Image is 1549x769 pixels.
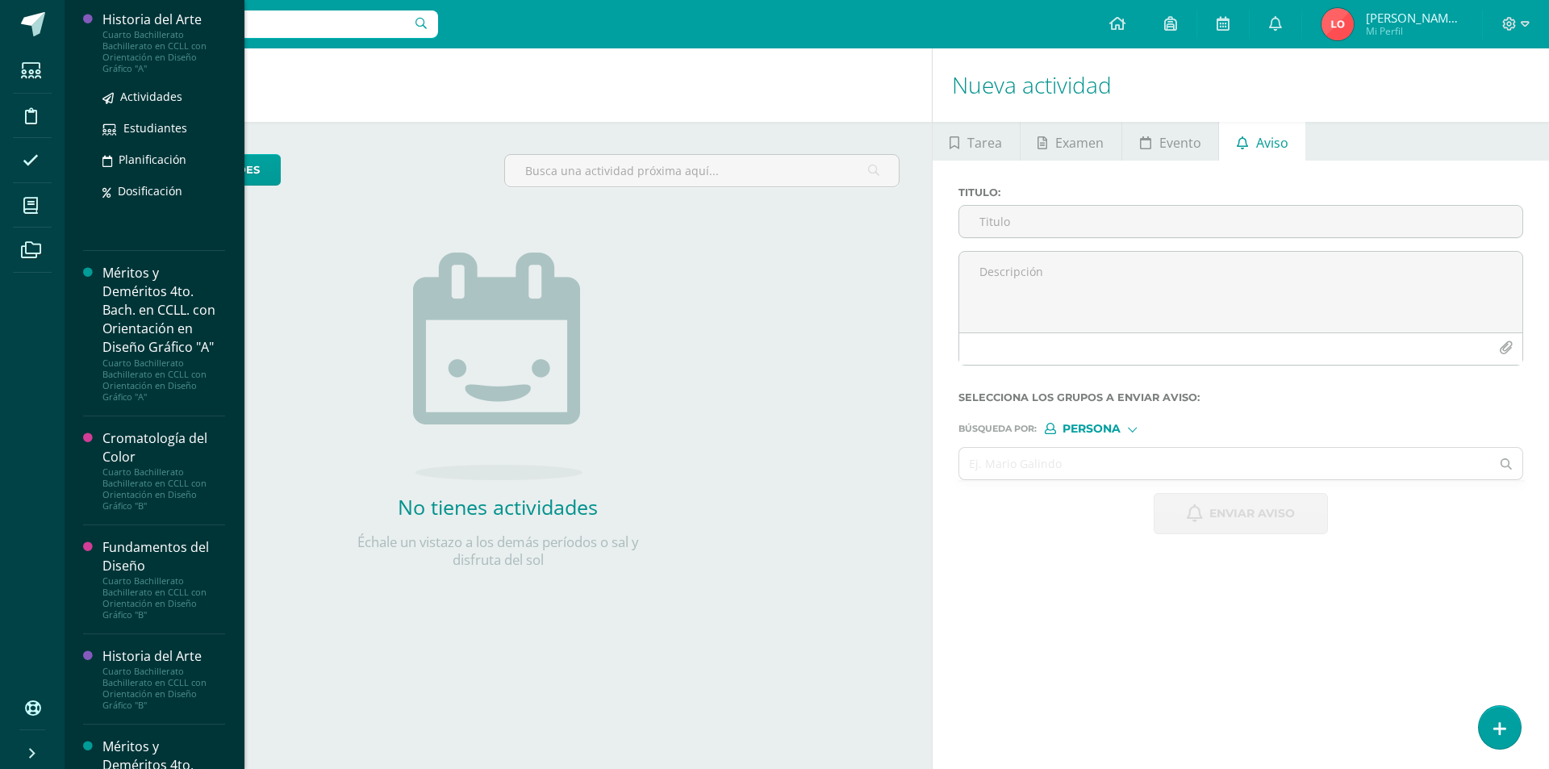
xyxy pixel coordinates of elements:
[102,429,225,466] div: Cromatología del Color
[1366,24,1463,38] span: Mi Perfil
[102,150,225,169] a: Planificación
[102,429,225,512] a: Cromatología del ColorCuarto Bachillerato Bachillerato en CCLL con Orientación en Diseño Gráfico "B"
[1122,122,1218,161] a: Evento
[959,448,1491,479] input: Ej. Mario Galindo
[1256,123,1288,162] span: Aviso
[102,182,225,200] a: Dosificación
[958,391,1523,403] label: Selecciona los grupos a enviar aviso :
[102,264,225,403] a: Méritos y Deméritos 4to. Bach. en CCLL. con Orientación en Diseño Gráfico "A"Cuarto Bachillerato ...
[102,466,225,512] div: Cuarto Bachillerato Bachillerato en CCLL con Orientación en Diseño Gráfico "B"
[118,183,182,199] span: Dosificación
[119,152,186,167] span: Planificación
[952,48,1530,122] h1: Nueva actividad
[1045,423,1166,434] div: [object Object]
[933,122,1020,161] a: Tarea
[1209,494,1295,533] span: Enviar aviso
[958,186,1523,199] label: Titulo :
[336,493,659,520] h2: No tienes actividades
[959,206,1522,237] input: Titulo
[413,253,582,480] img: no_activities.png
[102,357,225,403] div: Cuarto Bachillerato Bachillerato en CCLL con Orientación en Diseño Gráfico "A"
[102,647,225,711] a: Historia del ArteCuarto Bachillerato Bachillerato en CCLL con Orientación en Diseño Gráfico "B"
[1321,8,1354,40] img: 1a4455a17abe8e661e4fee09cdba458f.png
[123,120,187,136] span: Estudiantes
[102,264,225,357] div: Méritos y Deméritos 4to. Bach. en CCLL. con Orientación en Diseño Gráfico "A"
[1021,122,1121,161] a: Examen
[120,89,182,104] span: Actividades
[102,575,225,621] div: Cuarto Bachillerato Bachillerato en CCLL con Orientación en Diseño Gráfico "B"
[102,87,225,106] a: Actividades
[336,533,659,569] p: Échale un vistazo a los demás períodos o sal y disfruta del sol
[1219,122,1305,161] a: Aviso
[102,666,225,711] div: Cuarto Bachillerato Bachillerato en CCLL con Orientación en Diseño Gráfico "B"
[1159,123,1201,162] span: Evento
[1154,493,1328,534] button: Enviar aviso
[1063,424,1121,433] span: Persona
[102,538,225,621] a: Fundamentos del DiseñoCuarto Bachillerato Bachillerato en CCLL con Orientación en Diseño Gráfico "B"
[1366,10,1463,26] span: [PERSON_NAME] de [PERSON_NAME]
[102,119,225,137] a: Estudiantes
[102,647,225,666] div: Historia del Arte
[102,10,225,29] div: Historia del Arte
[84,48,912,122] h1: Actividades
[958,424,1037,433] span: Búsqueda por :
[102,10,225,74] a: Historia del ArteCuarto Bachillerato Bachillerato en CCLL con Orientación en Diseño Gráfico "A"
[102,29,225,74] div: Cuarto Bachillerato Bachillerato en CCLL con Orientación en Diseño Gráfico "A"
[967,123,1002,162] span: Tarea
[75,10,438,38] input: Busca un usuario...
[102,538,225,575] div: Fundamentos del Diseño
[505,155,898,186] input: Busca una actividad próxima aquí...
[1055,123,1104,162] span: Examen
